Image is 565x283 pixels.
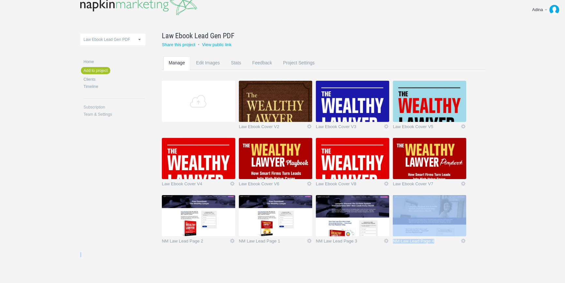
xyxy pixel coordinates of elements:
[84,105,145,109] a: Subscription
[162,195,235,236] img: napkinmarketing_guptnb_thumb.jpg
[163,56,190,82] a: Manage
[306,238,312,244] a: Icon
[239,195,312,236] img: napkinmarketing_o4cc8x_thumb.jpg
[229,238,235,244] a: Icon
[460,181,466,187] a: Icon
[316,125,383,131] a: Law Ebook Cover V3
[393,138,466,179] img: napkinmarketing_f1dfn9_thumb.jpg
[316,138,389,179] img: napkinmarketing_4epd6f_thumb.jpg
[278,56,320,82] a: Project Settings
[306,181,312,187] a: Icon
[316,195,389,236] img: napkinmarketing_we9jkg_thumb.jpg
[460,238,466,244] a: Icon
[229,181,235,187] a: Icon
[316,239,383,245] a: NM Law Lead Page 3
[162,239,229,245] a: NM Law Lead Page 2
[306,124,312,129] a: Icon
[383,238,389,244] a: Icon
[239,239,306,245] a: NM Law Lead Page 1
[239,138,312,179] img: napkinmarketing_wf1dxj_thumb.jpg
[239,81,312,122] img: napkinmarketing_ai2yzp_thumb.jpg
[226,56,246,82] a: Stats
[202,42,231,47] a: View public link
[460,124,466,129] a: Icon
[191,56,225,82] a: Edit Images
[162,81,235,122] a: Add
[393,195,466,236] img: napkinmarketing_99leev_thumb.jpg
[383,181,389,187] a: Icon
[162,30,235,41] span: Law Ebook Lead Gen PDF
[316,81,389,122] img: napkinmarketing_wt5s0t_thumb.jpg
[162,182,229,188] a: Law Ebook Cover V4
[162,42,195,47] a: Share this project
[383,124,389,129] a: Icon
[247,56,277,82] a: Feedback
[549,5,559,15] img: f4bd078af38d46133805870c386e97a8
[162,30,469,41] a: Law Ebook Lead Gen PDF
[532,7,543,13] div: Adina
[239,125,306,131] a: Law Ebook Cover V2
[84,60,145,64] a: Home
[393,182,460,188] a: Law Ebook Cover V7
[393,125,460,131] a: Law Ebook Cover V5
[84,37,130,42] span: Law Ebook Lead Gen PDF
[527,3,562,16] a: Adina
[81,67,110,74] a: Add to project
[198,42,200,47] small: •
[316,182,383,188] a: Law Ebook Cover V8
[84,77,145,81] a: Clients
[393,239,460,245] a: NM Law Lead Page 4
[84,112,145,116] a: Team & Settings
[162,138,235,179] img: napkinmarketing_8e68r5_thumb.jpg
[239,182,306,188] a: Law Ebook Cover V6
[84,85,145,89] a: Timeline
[393,81,466,122] img: napkinmarketing_kmpg8d_thumb.jpg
